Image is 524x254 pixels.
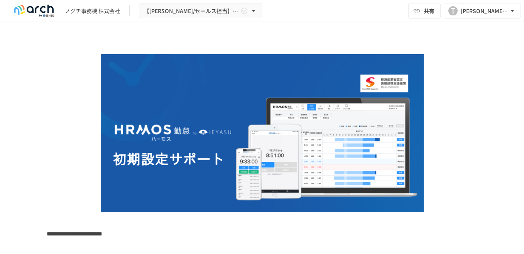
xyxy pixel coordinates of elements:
[424,7,434,15] span: 共有
[408,3,441,19] button: 共有
[461,6,509,16] div: [PERSON_NAME][EMAIL_ADDRESS][DOMAIN_NAME]
[448,6,458,15] div: T
[444,3,521,19] button: T[PERSON_NAME][EMAIL_ADDRESS][DOMAIN_NAME]
[144,6,239,16] span: 【[PERSON_NAME]/セールス担当】ノグチ事務機株式会社様_初期設定サポート
[9,5,59,17] img: logo-default@2x-9cf2c760.svg
[101,54,424,212] img: GdztLVQAPnGLORo409ZpmnRQckwtTrMz8aHIKJZF2AQ
[65,7,120,15] div: ノグチ事務機 株式会社
[139,3,262,19] button: 【[PERSON_NAME]/セールス担当】ノグチ事務機株式会社様_初期設定サポート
